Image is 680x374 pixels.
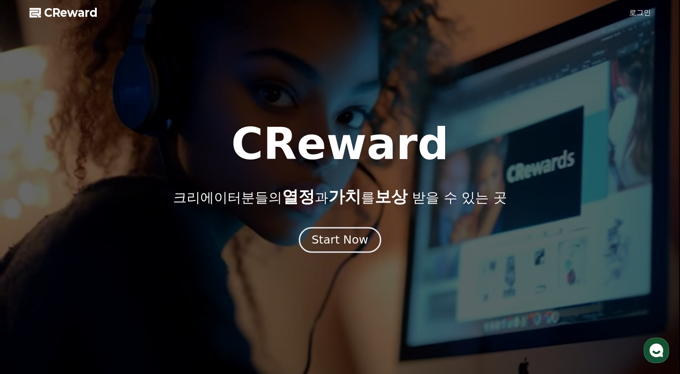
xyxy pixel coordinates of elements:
[282,187,315,206] span: 열정
[44,5,98,20] span: CReward
[301,237,379,245] a: Start Now
[140,302,151,309] span: 설정
[231,122,449,166] h1: CReward
[299,227,381,253] button: Start Now
[29,302,34,309] span: 홈
[328,187,361,206] span: 가치
[312,232,368,248] div: Start Now
[375,187,407,206] span: 보상
[3,288,60,311] a: 홈
[83,302,94,309] span: 대화
[629,7,651,18] a: 로그인
[60,288,117,311] a: 대화
[117,288,174,311] a: 설정
[173,188,506,206] p: 크리에이터분들의 과 를 받을 수 있는 곳
[30,5,98,20] a: CReward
